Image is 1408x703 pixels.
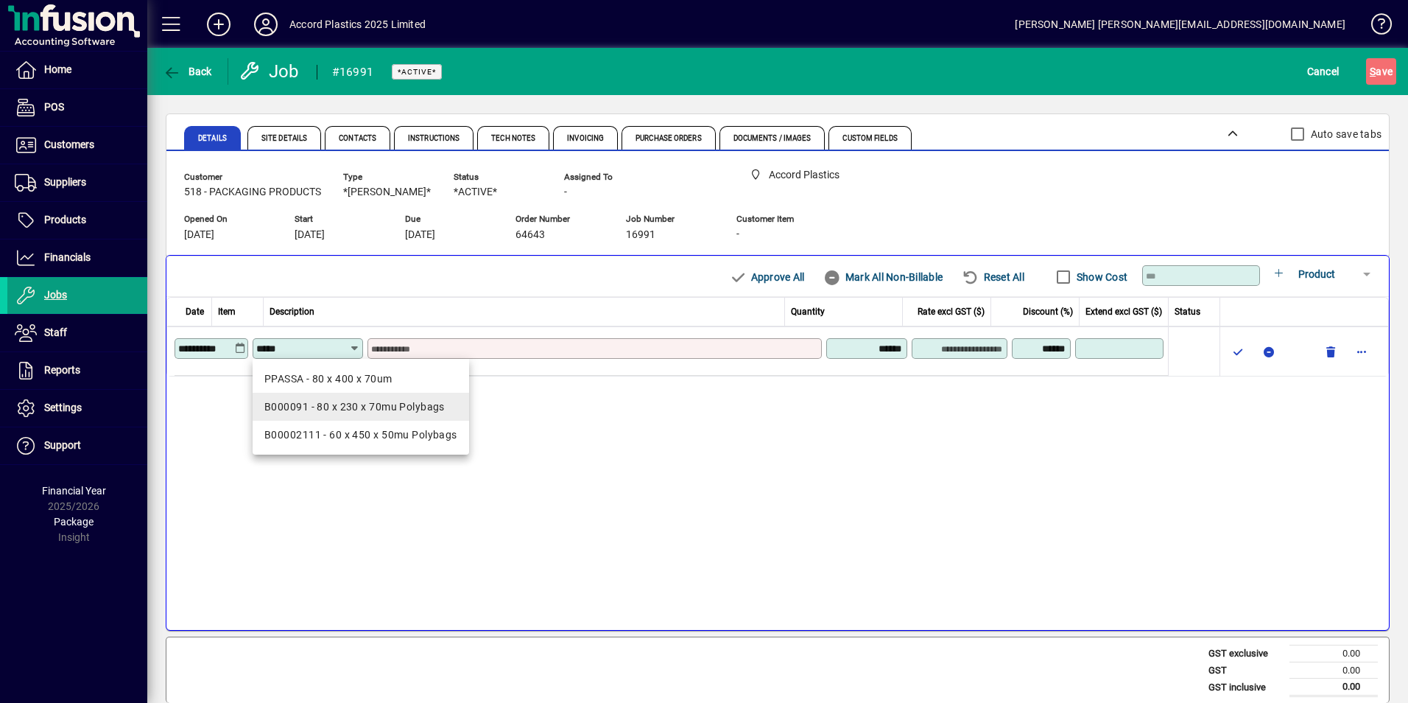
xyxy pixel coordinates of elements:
[343,172,432,182] span: Type
[44,214,86,225] span: Products
[736,214,831,224] span: Customer Item
[195,11,242,38] button: Add
[1201,662,1289,679] td: GST
[567,135,604,142] span: Invoicing
[454,172,542,182] span: Status
[1015,13,1345,36] div: [PERSON_NAME] [PERSON_NAME][EMAIL_ADDRESS][DOMAIN_NAME]
[184,214,272,224] span: Opened On
[7,352,147,389] a: Reports
[7,239,147,276] a: Financials
[54,516,94,528] span: Package
[147,58,228,85] app-page-header-button: Back
[823,265,943,289] span: Mark All Non-Billable
[44,439,81,451] span: Support
[44,139,94,150] span: Customers
[626,214,714,224] span: Job Number
[7,390,147,427] a: Settings
[270,305,314,318] span: Description
[159,58,216,85] button: Back
[7,202,147,239] a: Products
[7,427,147,464] a: Support
[7,315,147,351] a: Staff
[1023,305,1073,318] span: Discount (%)
[253,365,469,393] mat-option: PPASSA - 80 x 400 x 70um
[198,135,227,142] span: Details
[261,135,307,142] span: Site Details
[264,399,457,415] div: B000091 - 80 x 230 x 70mu Polybags
[295,214,383,224] span: Start
[626,229,655,241] span: 16991
[242,11,289,38] button: Profile
[962,265,1024,289] span: Reset All
[7,127,147,164] a: Customers
[44,289,67,301] span: Jobs
[1175,305,1200,318] span: Status
[7,89,147,126] a: POS
[1074,270,1127,284] label: Show Cost
[956,264,1030,290] button: Reset All
[1201,646,1289,662] td: GST exclusive
[44,176,86,188] span: Suppliers
[44,402,82,413] span: Settings
[1289,679,1378,696] td: 0.00
[253,393,469,421] mat-option: B000091 - 80 x 230 x 70mu Polybags
[408,135,460,142] span: Instructions
[184,172,321,182] span: Customer
[239,60,302,83] div: Job
[295,229,325,241] span: [DATE]
[744,166,845,184] span: Accord Plastics
[1350,340,1373,363] button: More options
[1289,662,1378,679] td: 0.00
[163,66,212,77] span: Back
[515,229,545,241] span: 64643
[769,167,839,183] span: Accord Plastics
[184,186,321,198] span: 518 - PACKAGING PRODUCTS
[1366,58,1396,85] button: Save
[44,63,71,75] span: Home
[1307,60,1340,83] span: Cancel
[1201,679,1289,696] td: GST inclusive
[405,229,435,241] span: [DATE]
[564,186,567,198] span: -
[723,264,810,290] button: Approve All
[289,13,426,36] div: Accord Plastics 2025 Limited
[253,421,469,449] mat-option: B00002111 - 60 x 450 x 50mu Polybags
[1303,58,1343,85] button: Cancel
[184,229,214,241] span: [DATE]
[44,101,64,113] span: POS
[515,214,604,224] span: Order Number
[564,172,652,182] span: Assigned To
[1370,60,1393,83] span: ave
[1085,305,1162,318] span: Extend excl GST ($)
[405,214,493,224] span: Due
[186,305,204,318] span: Date
[7,52,147,88] a: Home
[842,135,897,142] span: Custom Fields
[264,371,457,387] div: PPASSA - 80 x 400 x 70um
[736,228,739,240] span: -
[44,364,80,376] span: Reports
[733,135,812,142] span: Documents / Images
[42,485,106,497] span: Financial Year
[791,305,825,318] span: Quantity
[339,135,376,142] span: Contacts
[817,264,948,290] button: Mark All Non-Billable
[729,265,804,289] span: Approve All
[332,60,374,84] div: #16991
[44,251,91,263] span: Financials
[1360,3,1390,51] a: Knowledge Base
[636,135,702,142] span: Purchase Orders
[264,427,457,443] div: B00002111 - 60 x 450 x 50mu Polybags
[343,186,431,198] span: *[PERSON_NAME]*
[7,164,147,201] a: Suppliers
[218,305,236,318] span: Item
[1289,646,1378,662] td: 0.00
[1308,127,1382,141] label: Auto save tabs
[44,326,67,338] span: Staff
[1370,66,1376,77] span: S
[491,135,535,142] span: Tech Notes
[918,305,985,318] span: Rate excl GST ($)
